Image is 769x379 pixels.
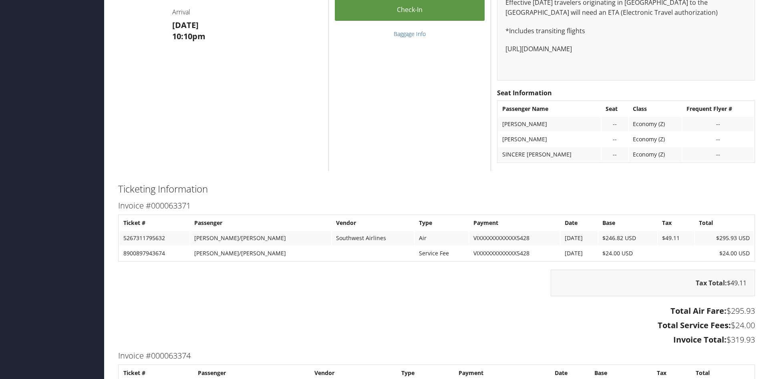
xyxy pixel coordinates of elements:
th: Seat [602,102,628,116]
td: [PERSON_NAME] [498,132,601,146]
td: [PERSON_NAME] [498,117,601,131]
th: Tax [658,216,694,230]
th: Type [415,216,469,230]
th: Frequent Flyer # [682,102,754,116]
th: Passenger [190,216,331,230]
a: Baggage Info [394,30,426,38]
td: $24.00 USD [598,246,657,261]
div: -- [686,120,750,128]
div: -- [606,136,624,143]
td: VIXXXXXXXXXXXX5428 [469,246,560,261]
th: Class [629,102,682,116]
td: $49.11 [658,231,694,245]
strong: Total Air Fare: [670,305,727,316]
td: $295.93 USD [695,231,754,245]
td: Air [415,231,469,245]
td: [PERSON_NAME]/[PERSON_NAME] [190,246,331,261]
th: Passenger Name [498,102,601,116]
td: [PERSON_NAME]/[PERSON_NAME] [190,231,331,245]
div: -- [686,136,750,143]
h2: Ticketing Information [118,182,755,196]
strong: Tax Total: [696,279,727,287]
th: Date [561,216,598,230]
th: Base [598,216,657,230]
td: 8900897943674 [119,246,189,261]
td: Economy (Z) [629,147,682,162]
td: 5267311795632 [119,231,189,245]
p: [URL][DOMAIN_NAME] [505,44,747,54]
strong: 10:10pm [172,31,205,42]
th: Vendor [332,216,414,230]
div: -- [686,151,750,158]
h3: Invoice #000063371 [118,200,755,211]
td: [DATE] [561,246,598,261]
td: Southwest Airlines [332,231,414,245]
strong: Seat Information [497,88,552,97]
td: SINCERE [PERSON_NAME] [498,147,601,162]
th: Payment [469,216,560,230]
td: Service Fee [415,246,469,261]
th: Total [695,216,754,230]
h3: Invoice #000063374 [118,350,755,361]
h3: $319.93 [118,334,755,345]
td: $246.82 USD [598,231,657,245]
div: -- [606,120,624,128]
h3: $295.93 [118,305,755,317]
th: Ticket # [119,216,189,230]
strong: Total Service Fees: [658,320,731,331]
strong: [DATE] [172,20,199,30]
td: [DATE] [561,231,598,245]
h3: $24.00 [118,320,755,331]
p: *Includes transiting flights [505,26,747,36]
div: $49.11 [551,270,755,296]
h4: Arrival [172,8,322,16]
td: VIXXXXXXXXXXXX5428 [469,231,560,245]
td: Economy (Z) [629,132,682,146]
td: $24.00 USD [695,246,754,261]
div: -- [606,151,624,158]
td: Economy (Z) [629,117,682,131]
strong: Invoice Total: [673,334,727,345]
